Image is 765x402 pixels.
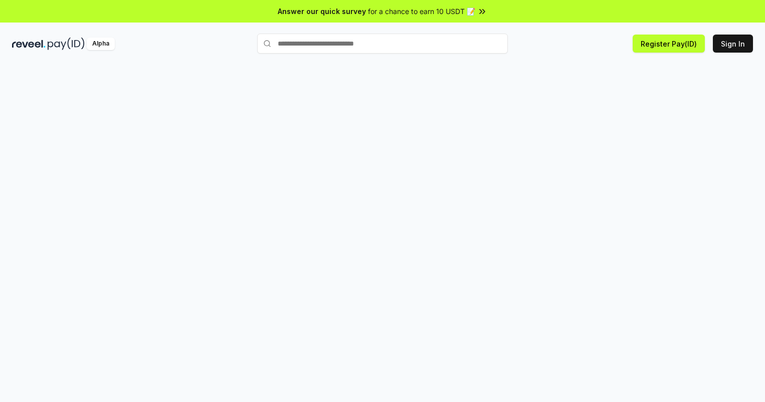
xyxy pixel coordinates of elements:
[48,38,85,50] img: pay_id
[633,35,705,53] button: Register Pay(ID)
[713,35,753,53] button: Sign In
[368,6,475,17] span: for a chance to earn 10 USDT 📝
[12,38,46,50] img: reveel_dark
[87,38,115,50] div: Alpha
[278,6,366,17] span: Answer our quick survey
